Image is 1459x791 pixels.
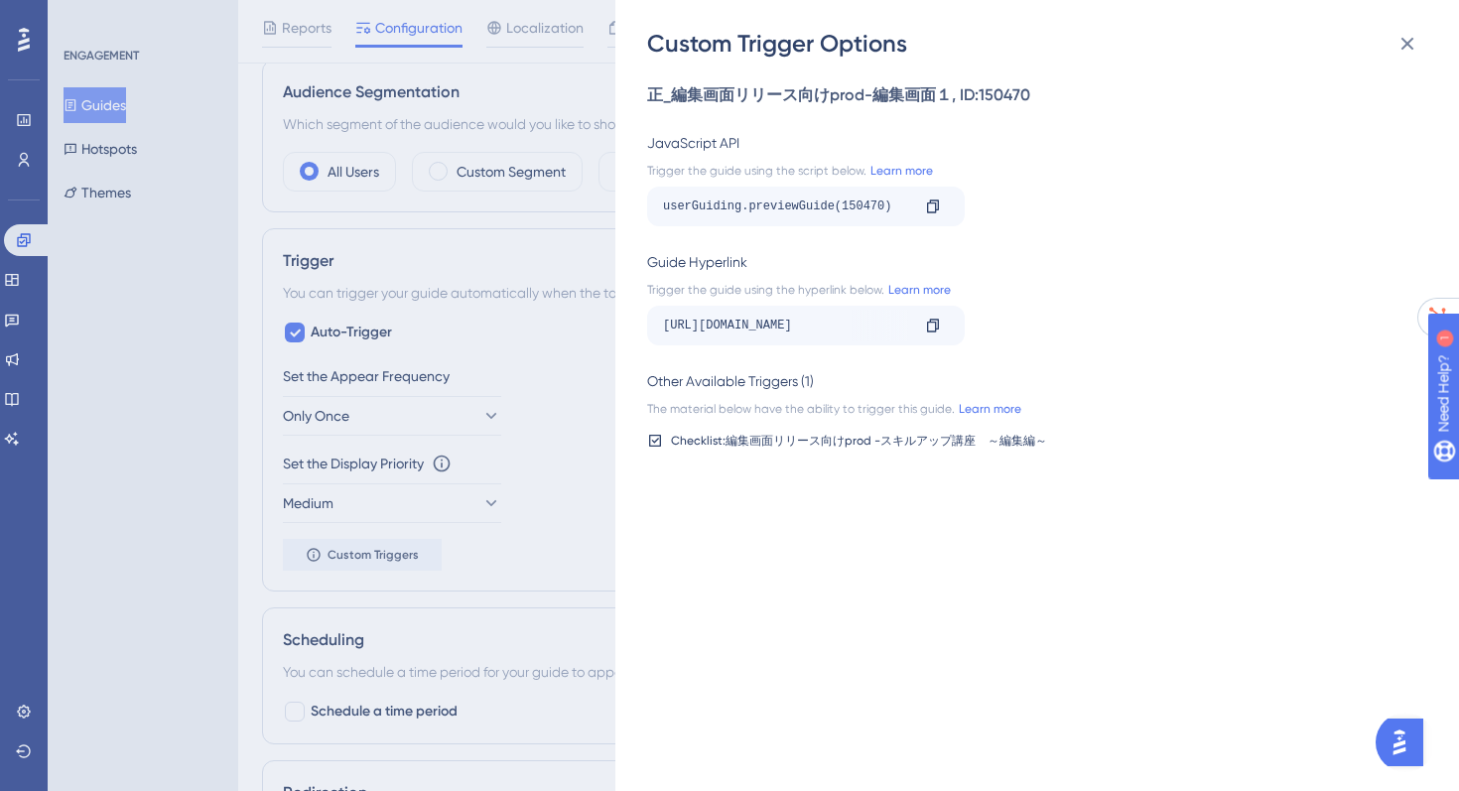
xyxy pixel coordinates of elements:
a: Learn more [955,401,1021,417]
span: Need Help? [47,5,124,29]
div: Checklist: 編集画面リリース向けprod -スキルアップ講座 ～編集編～ [671,433,1047,449]
div: JavaScript API [647,131,1415,155]
a: Learn more [866,163,933,179]
div: [URL][DOMAIN_NAME] [663,310,909,341]
div: Trigger the guide using the hyperlink below. [647,282,1415,298]
div: 正_編集画面リリース向けprod-編集画面１ , ID: 150470 [647,83,1415,107]
div: Trigger the guide using the script below. [647,163,1415,179]
div: userGuiding.previewGuide(150470) [663,191,909,222]
div: 1 [138,10,144,26]
div: Guide Hyperlink [647,250,1415,274]
div: The material below have the ability to trigger this guide. [647,401,1415,417]
iframe: UserGuiding AI Assistant Launcher [1376,713,1435,772]
div: Other Available Triggers (1) [647,369,1415,393]
a: Learn more [884,282,951,298]
div: Custom Trigger Options [647,28,1431,60]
